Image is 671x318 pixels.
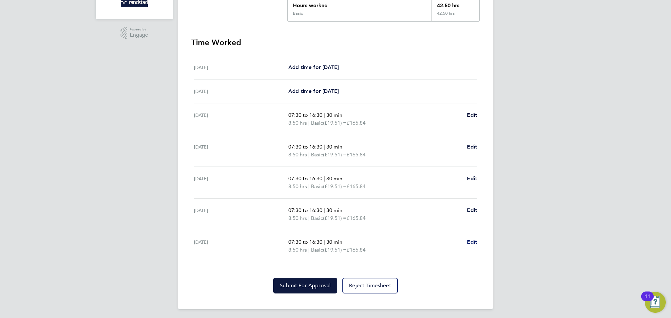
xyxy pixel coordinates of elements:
span: 8.50 hrs [288,215,307,221]
span: Submit For Approval [280,282,331,289]
span: 07:30 to 16:30 [288,239,322,245]
span: Basic [311,151,323,159]
span: Edit [467,144,477,150]
span: Edit [467,239,477,245]
span: 8.50 hrs [288,120,307,126]
button: Reject Timesheet [342,278,398,293]
span: 07:30 to 16:30 [288,112,322,118]
span: 8.50 hrs [288,183,307,189]
span: 30 min [326,175,342,182]
span: (£19.51) = [323,247,347,253]
span: Basic [311,246,323,254]
span: | [324,144,325,150]
div: 42.50 hrs [431,11,479,21]
a: Edit [467,206,477,214]
span: 07:30 to 16:30 [288,175,322,182]
a: Edit [467,111,477,119]
h3: Time Worked [191,37,480,48]
div: [DATE] [194,175,288,190]
span: Engage [130,32,148,38]
div: [DATE] [194,87,288,95]
span: 30 min [326,207,342,213]
div: [DATE] [194,238,288,254]
span: £165.84 [347,120,366,126]
span: | [308,215,310,221]
span: Reject Timesheet [349,282,391,289]
span: Powered by [130,27,148,32]
span: 07:30 to 16:30 [288,144,322,150]
span: Basic [311,119,323,127]
span: | [308,151,310,158]
span: 07:30 to 16:30 [288,207,322,213]
a: Add time for [DATE] [288,63,339,71]
span: Basic [311,214,323,222]
div: 11 [644,296,650,305]
span: | [324,207,325,213]
span: | [324,239,325,245]
span: 8.50 hrs [288,151,307,158]
div: [DATE] [194,143,288,159]
span: | [324,175,325,182]
span: £165.84 [347,215,366,221]
span: Edit [467,207,477,213]
span: Edit [467,112,477,118]
a: Edit [467,175,477,183]
a: Powered byEngage [121,27,148,39]
a: Edit [467,143,477,151]
span: (£19.51) = [323,151,347,158]
span: 30 min [326,144,342,150]
span: £165.84 [347,247,366,253]
div: [DATE] [194,63,288,71]
button: Open Resource Center, 11 new notifications [645,292,666,313]
a: Add time for [DATE] [288,87,339,95]
span: Basic [311,183,323,190]
div: [DATE] [194,206,288,222]
span: Add time for [DATE] [288,64,339,70]
div: Basic [293,11,303,16]
span: 30 min [326,239,342,245]
button: Submit For Approval [273,278,337,293]
span: (£19.51) = [323,120,347,126]
div: [DATE] [194,111,288,127]
a: Edit [467,238,477,246]
span: £165.84 [347,183,366,189]
span: (£19.51) = [323,183,347,189]
span: 8.50 hrs [288,247,307,253]
span: | [308,183,310,189]
span: Add time for [DATE] [288,88,339,94]
span: | [308,120,310,126]
span: | [308,247,310,253]
span: £165.84 [347,151,366,158]
span: Edit [467,175,477,182]
span: | [324,112,325,118]
span: (£19.51) = [323,215,347,221]
span: 30 min [326,112,342,118]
